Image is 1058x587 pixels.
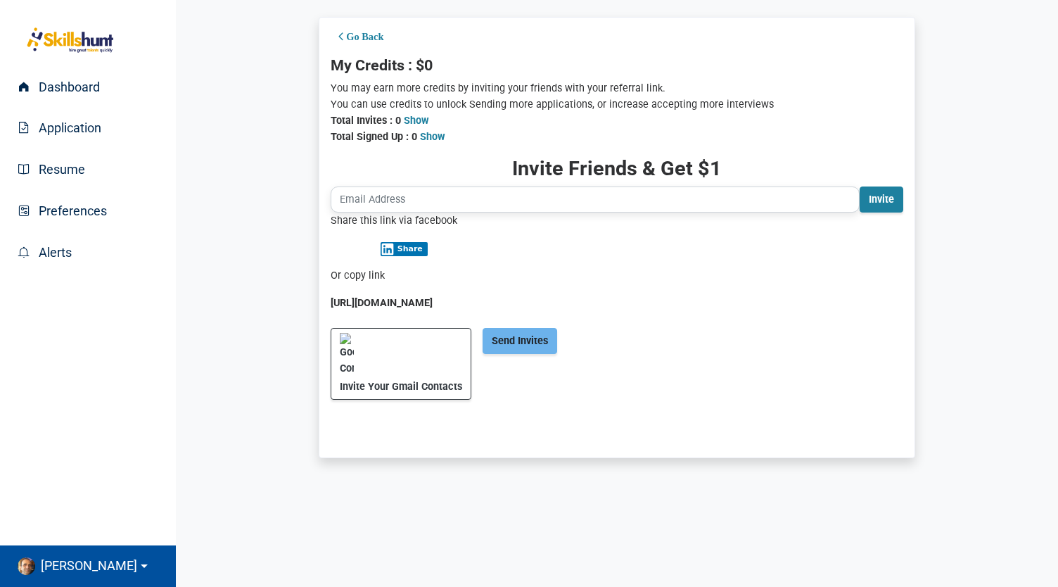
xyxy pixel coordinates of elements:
[331,295,903,311] div: [URL][DOMAIN_NAME]
[331,129,903,145] div: Total Signed Up : 0
[33,203,107,218] span: Preferences
[336,32,383,42] a: Go Back
[331,113,903,129] div: Total Invites : 0
[331,156,903,181] h2: Invite Friends & Get $1
[33,120,101,135] span: Application
[331,328,471,400] a: Invite Your Gmail Contacts
[860,187,903,213] button: Invite
[331,56,903,75] h4: My Credits : $0
[404,115,429,127] a: Show
[35,556,137,576] span: [PERSON_NAME]
[18,557,35,575] img: O9YLBzmqyMuFGr1O79wt1CM8lV9w9xCzETSdxMmR.jpg
[33,162,85,177] span: Resume
[381,242,428,256] button: Share
[420,131,445,143] a: Show
[483,328,557,354] button: Send Invites
[331,267,903,284] p: Or copy link
[340,333,354,377] img: Google Contacts
[319,17,915,458] div: You can use credits to unlock Sending more applications, or increase accepting more interviews
[331,213,903,229] p: Share this link via facebook
[331,56,903,96] div: You may earn more credits by inviting your friends with your referral link.
[33,245,72,260] span: Alerts
[331,187,860,213] input: Email Address
[331,242,378,256] iframe: fb:share_button Facebook Social Plugin
[18,25,123,56] img: logo
[33,80,100,94] span: Dashboard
